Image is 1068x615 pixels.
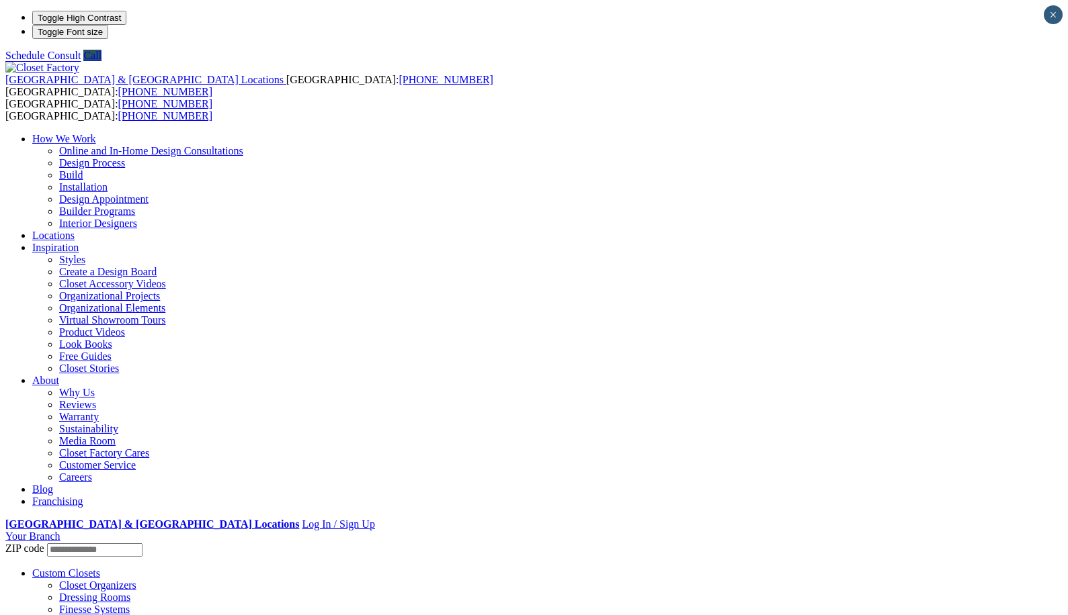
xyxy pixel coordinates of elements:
a: Organizational Projects [59,290,160,301]
a: Finesse Systems [59,604,130,615]
button: Close [1044,5,1063,24]
a: Free Guides [59,350,112,362]
input: Enter your Zip code [47,543,142,557]
a: How We Work [32,133,96,144]
button: Toggle Font size [32,25,108,39]
a: Design Appointment [59,193,149,205]
a: Design Process [59,157,125,169]
a: Create a Design Board [59,266,157,277]
a: Closet Stories [59,363,119,374]
a: Look Books [59,338,112,350]
a: Sustainability [59,423,118,434]
button: Toggle High Contrast [32,11,126,25]
a: Locations [32,230,75,241]
a: Blog [32,483,53,495]
a: Warranty [59,411,99,422]
a: Customer Service [59,459,136,471]
a: Organizational Elements [59,302,165,314]
a: [PHONE_NUMBER] [399,74,493,85]
span: Toggle Font size [38,27,103,37]
a: Build [59,169,83,181]
span: [GEOGRAPHIC_DATA]: [GEOGRAPHIC_DATA]: [5,74,493,97]
a: [GEOGRAPHIC_DATA] & [GEOGRAPHIC_DATA] Locations [5,74,286,85]
a: Custom Closets [32,567,100,579]
a: Schedule Consult [5,50,81,61]
a: About [32,375,59,386]
a: [PHONE_NUMBER] [118,98,212,109]
a: Inspiration [32,242,79,253]
img: Closet Factory [5,62,79,74]
a: Dressing Rooms [59,592,130,603]
a: Reviews [59,399,96,410]
a: Log In / Sign Up [302,518,374,530]
span: [GEOGRAPHIC_DATA]: [GEOGRAPHIC_DATA]: [5,98,212,122]
a: [PHONE_NUMBER] [118,110,212,122]
a: Virtual Showroom Tours [59,314,166,326]
a: Installation [59,181,108,193]
a: Styles [59,254,85,265]
a: Builder Programs [59,205,135,217]
a: Product Videos [59,326,125,338]
a: Careers [59,471,92,483]
a: Closet Organizers [59,579,136,591]
span: Toggle High Contrast [38,13,121,23]
a: Online and In-Home Design Consultations [59,145,243,156]
span: [GEOGRAPHIC_DATA] & [GEOGRAPHIC_DATA] Locations [5,74,284,85]
span: ZIP code [5,542,44,554]
a: [PHONE_NUMBER] [118,86,212,97]
a: Franchising [32,495,83,507]
a: Media Room [59,435,116,446]
a: Your Branch [5,530,60,542]
a: Closet Factory Cares [59,447,149,459]
a: [GEOGRAPHIC_DATA] & [GEOGRAPHIC_DATA] Locations [5,518,299,530]
a: Closet Accessory Videos [59,278,166,289]
a: Interior Designers [59,218,137,229]
a: Why Us [59,387,95,398]
a: Call [83,50,101,61]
